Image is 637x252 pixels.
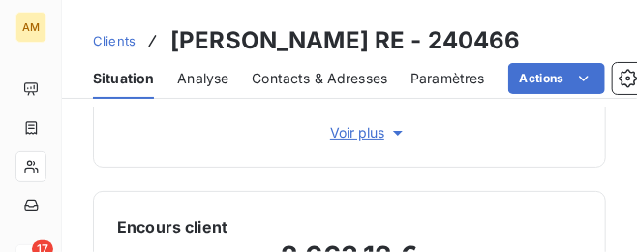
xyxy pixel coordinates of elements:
iframe: Intercom live chat [571,186,618,233]
button: Voir plus [156,122,582,143]
a: Clients [93,31,136,50]
h6: Encours client [117,215,227,238]
h3: [PERSON_NAME] RE - 240466 [170,23,521,58]
button: Actions [508,63,605,94]
span: Contacts & Adresses [252,69,387,88]
span: Voir plus [330,123,408,142]
span: Analyse [177,69,228,88]
div: AM [15,12,46,43]
span: Paramètres [410,69,485,88]
span: Clients [93,33,136,48]
span: Situation [93,69,154,88]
